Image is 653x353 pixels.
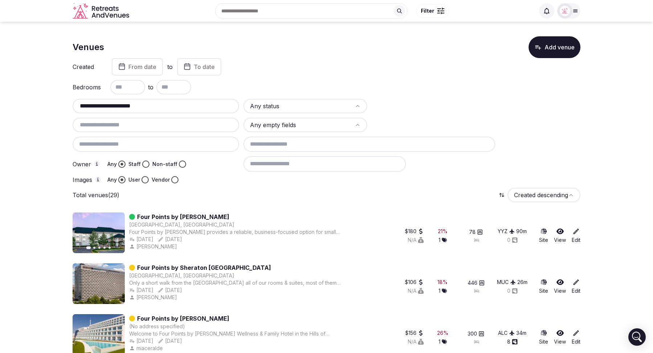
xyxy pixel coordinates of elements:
div: 18 % [438,279,448,286]
span: 446 [468,279,477,287]
button: [PERSON_NAME] [129,243,178,250]
span: From date [128,63,156,70]
button: 8 [507,338,518,345]
button: [DATE] [158,337,182,345]
a: View [554,329,566,345]
button: N/A [408,287,424,295]
h1: Venues [73,41,104,53]
button: To date [177,58,221,76]
a: Edit [572,279,580,295]
button: 1 [439,338,447,345]
button: 18% [438,279,448,286]
button: 1 [439,287,447,295]
span: 78 [469,228,476,236]
button: 34m [516,329,526,337]
a: Site [539,329,548,345]
div: $180 [405,228,424,235]
svg: Retreats and Venues company logo [73,3,131,19]
a: Site [539,279,548,295]
button: [DATE] [158,287,182,294]
button: Owner [94,161,100,167]
button: Go to slide 1 [86,246,91,249]
button: From date [112,58,163,76]
button: [GEOGRAPHIC_DATA], [GEOGRAPHIC_DATA] [129,272,234,279]
label: Vendor [152,176,170,183]
div: 90 m [516,228,527,235]
button: Go to slide 2 [93,247,95,249]
div: 21 % [438,228,448,235]
label: to [167,63,173,71]
div: 34 m [516,329,526,337]
button: Add venue [529,36,580,58]
button: Images [95,176,101,182]
button: [DATE] [129,236,153,243]
label: Images [73,176,102,183]
a: View [554,228,566,244]
button: YYZ [498,228,515,235]
div: [DATE] [158,236,182,243]
button: $156 [405,329,424,337]
button: Go to slide 5 [108,247,111,249]
div: 0 [507,236,518,244]
label: Bedrooms [73,84,102,90]
button: [DATE] [129,337,153,345]
button: Go to slide 3 [98,247,100,249]
label: Any [107,161,117,168]
button: N/A [408,236,424,244]
button: MUC [497,279,516,286]
button: [DATE] [129,287,153,294]
div: [PERSON_NAME] [129,294,178,301]
button: N/A [408,338,424,345]
a: Four Points by Sheraton [GEOGRAPHIC_DATA] [137,263,271,272]
img: Matt Grant Oakes [560,6,570,16]
div: miaceralde [129,345,164,352]
button: [GEOGRAPHIC_DATA], [GEOGRAPHIC_DATA] [129,221,234,228]
img: Featured image for Four Points by Sheraton Munich Arabellapark [73,263,125,304]
button: 446 [468,279,485,287]
a: Four Points by [PERSON_NAME] [137,314,229,323]
a: Visit the homepage [73,3,131,19]
a: Edit [572,329,580,345]
label: Staff [128,161,141,168]
button: Go to slide 4 [103,247,106,249]
span: 300 [468,330,477,337]
label: Non-staff [152,161,177,168]
button: 1 [439,236,447,244]
button: 78 [469,228,483,236]
button: ALC [498,329,515,337]
button: $106 [405,279,424,286]
button: (No address specified) [129,323,185,330]
div: Only a short walk from the [GEOGRAPHIC_DATA] all of our rooms & suites, most of them with balcony... [129,279,341,287]
span: to [148,83,153,92]
div: Four Points by [PERSON_NAME] provides a reliable, business-focused option for smaller corporate g... [129,228,341,236]
a: Edit [572,228,580,244]
label: Created [73,64,102,70]
button: 21% [438,228,448,235]
span: To date [194,63,215,70]
button: 300 [468,330,484,337]
a: Site [539,228,548,244]
div: 26 % [437,329,448,337]
p: Total venues (29) [73,191,119,199]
